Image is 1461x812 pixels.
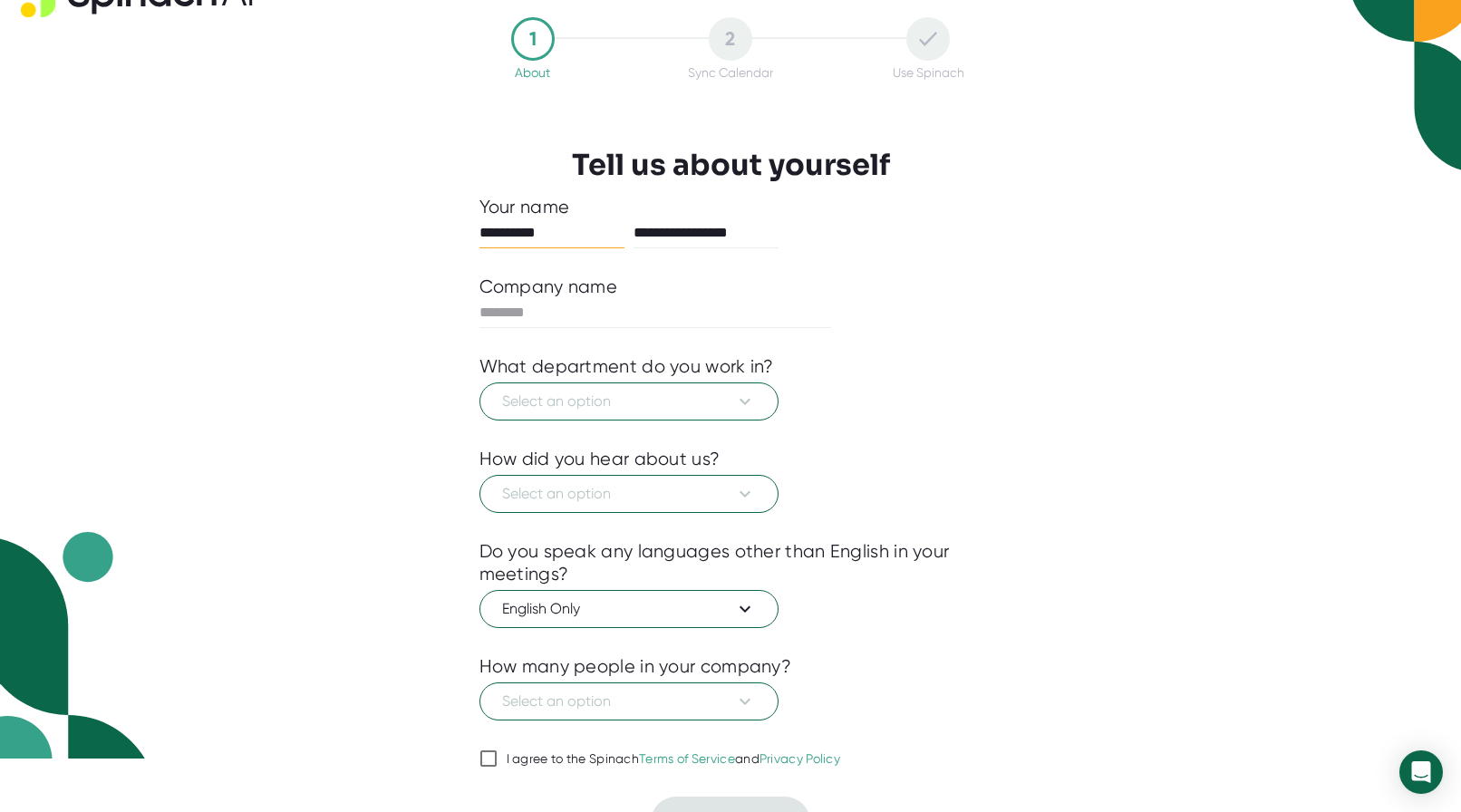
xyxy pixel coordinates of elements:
h3: Tell us about yourself [572,148,890,182]
div: How did you hear about us? [479,448,721,470]
button: Select an option [479,382,779,420]
div: Company name [479,275,618,298]
div: Open Intercom Messenger [1399,750,1443,794]
div: Sync Calendar [688,65,773,80]
button: English Only [479,590,779,628]
div: 1 [511,17,555,61]
div: 2 [709,17,752,61]
a: Privacy Policy [760,751,840,766]
button: Select an option [479,475,779,513]
span: Select an option [502,691,756,712]
div: Do you speak any languages other than English in your meetings? [479,540,982,585]
div: Your name [479,196,982,218]
div: What department do you work in? [479,355,774,378]
div: I agree to the Spinach and [507,751,841,768]
button: Select an option [479,682,779,720]
a: Terms of Service [639,751,735,766]
div: About [515,65,550,80]
span: Select an option [502,391,756,412]
span: English Only [502,598,756,620]
span: Select an option [502,483,756,505]
div: How many people in your company? [479,655,792,678]
div: Use Spinach [893,65,964,80]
